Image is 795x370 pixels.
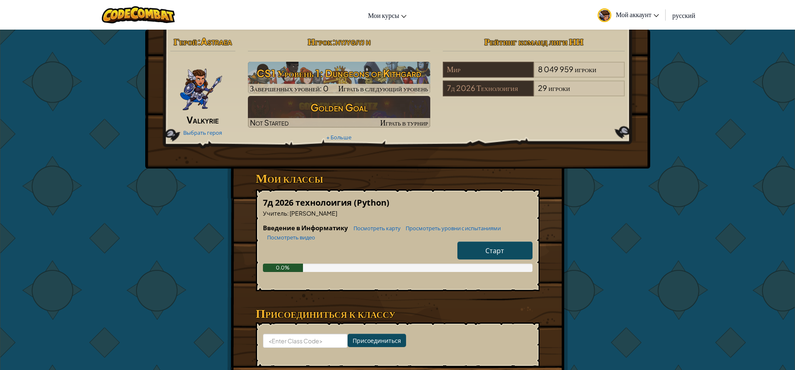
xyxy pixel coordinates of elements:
h3: Присоединиться к классу [256,304,540,322]
img: avatar [598,8,611,22]
span: русский [672,11,695,20]
span: Завершенных уровней: 0 [250,83,328,93]
a: Мои курсы [364,4,411,26]
a: Мир8 049 959игроки [443,70,625,79]
a: Просмотреть уровни с испытаниями [401,225,501,232]
span: Играть в следующий уровень [338,83,428,93]
a: + Больше [326,134,351,141]
span: Not Started [250,118,289,127]
span: Рейтинг команд лиги ИИ [484,35,583,47]
span: 29 [538,83,547,93]
input: Присоединиться [348,334,406,347]
span: игроки [548,83,570,93]
span: Astraea [201,35,232,47]
span: Играть в турнир [380,118,428,127]
div: 0.0% [263,264,303,272]
img: ValkyriePose.png [179,62,223,112]
span: Герой [174,35,197,47]
span: [PERSON_NAME] [289,209,337,217]
h3: Мои классы [256,169,540,187]
a: Посмотреть карту [349,225,401,232]
span: Мои курсы [368,11,399,20]
a: Мой аккаунт [593,2,663,28]
span: Мой аккаунт [616,10,659,19]
img: CS1 Уровень 1: Dungeons of Kithgard [248,62,430,93]
input: <Enter Class Code> [263,334,348,348]
span: : [287,209,289,217]
span: hyjygjyj h [336,35,371,47]
span: игроки [575,64,596,74]
a: Играть в следующий уровень [248,62,430,93]
span: 7д 2026 технолоигия [263,197,354,208]
h3: CS1 Уровень 1: Dungeons of Kithgard [248,64,430,83]
a: 7д 2026 Технолоигия29игроки [443,88,625,98]
span: (Python) [354,197,389,208]
a: Golden GoalNot StartedИграть в турнир [248,96,430,128]
span: Valkyrie [187,114,219,126]
span: : [197,35,201,47]
span: Игрок [308,35,332,47]
a: русский [668,4,699,26]
span: Старт [485,246,504,255]
span: Учитель [263,209,287,217]
span: : [332,35,336,47]
span: Введение в Информатику [263,224,349,232]
img: Golden Goal [248,96,430,128]
a: Выбрать героя [183,129,222,136]
div: Мир [443,62,534,78]
div: 7д 2026 Технолоигия [443,81,534,96]
span: 8 049 959 [538,64,573,74]
a: Посмотреть видео [263,234,315,241]
h3: Golden Goal [248,98,430,117]
img: CodeCombat logo [102,6,175,23]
